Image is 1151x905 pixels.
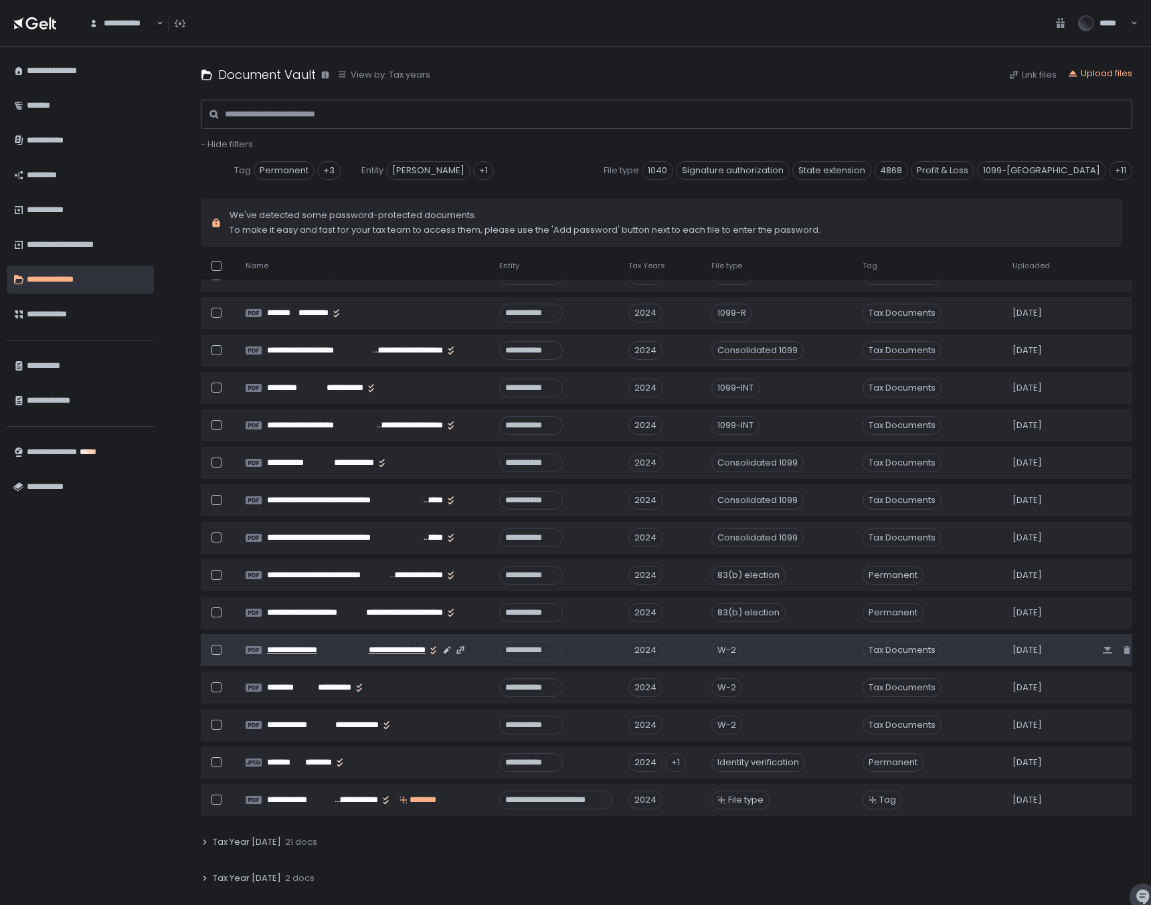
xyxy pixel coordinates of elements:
div: Consolidated 1099 [711,528,804,547]
span: [DATE] [1012,494,1042,506]
span: 1040 [642,161,673,180]
span: [DATE] [1012,307,1042,319]
span: State extension [792,161,871,180]
span: File type [604,165,639,177]
div: 2024 [628,341,662,360]
span: Entity [361,165,383,177]
span: We've detected some password-protected documents. [230,209,820,221]
span: [PERSON_NAME] [386,161,470,180]
div: Consolidated 1099 [711,454,804,472]
div: 2024 [628,641,662,660]
div: 2024 [628,304,662,322]
span: Tax Year [DATE] [213,872,281,884]
div: 2024 [628,716,662,734]
span: Profit & Loss [911,161,974,180]
div: Consolidated 1099 [711,341,804,360]
span: Permanent [863,753,923,772]
span: 21 docs [285,836,317,848]
span: Tag [879,794,896,806]
div: 2024 [628,379,662,397]
span: [DATE] [1012,794,1042,806]
div: 83(b) election [711,566,786,585]
span: Tax Documents [863,304,942,322]
span: [DATE] [1012,419,1042,431]
div: 2024 [628,753,662,772]
div: 2024 [628,791,662,809]
span: Tax Documents [863,491,942,510]
span: [DATE] [1012,532,1042,544]
span: File type [728,794,764,806]
span: Tax Documents [863,528,942,547]
span: Name [246,261,268,271]
div: +1 [665,753,686,772]
button: Link files [1008,69,1057,81]
div: Search for option [80,9,163,37]
div: 2024 [628,678,662,697]
div: 2024 [628,528,662,547]
span: Uploaded [1012,261,1050,271]
span: [DATE] [1012,607,1042,619]
span: - Hide filters [201,138,253,150]
span: [DATE] [1012,757,1042,769]
div: Identity verification [711,753,805,772]
span: Signature authorization [676,161,790,180]
span: 2 docs [285,872,315,884]
span: 4868 [874,161,908,180]
span: 1099-[GEOGRAPHIC_DATA] [977,161,1106,180]
span: Tag [863,261,877,271]
span: Permanent [863,603,923,622]
div: 2024 [628,454,662,472]
span: Tax Documents [863,379,942,397]
span: Tag [234,165,251,177]
div: 2024 [628,603,662,622]
div: W-2 [711,678,742,697]
div: 1099-INT [711,379,760,397]
div: 2024 [628,416,662,435]
span: [DATE] [1012,644,1042,656]
span: [DATE] [1012,344,1042,357]
span: Permanent [863,566,923,585]
div: 83(b) election [711,603,786,622]
span: Tax Year [DATE] [213,836,281,848]
button: View by: Tax years [337,69,430,81]
span: [DATE] [1012,682,1042,694]
span: [DATE] [1012,457,1042,469]
div: 1099-R [711,304,752,322]
span: File type [711,261,742,271]
span: [DATE] [1012,569,1042,581]
div: W-2 [711,716,742,734]
div: +1 [473,161,494,180]
span: Tax Years [628,261,665,271]
div: +3 [317,161,341,180]
span: [DATE] [1012,719,1042,731]
span: Tax Documents [863,716,942,734]
span: Permanent [254,161,315,180]
div: 1099-INT [711,416,760,435]
h1: Document Vault [218,66,316,84]
span: [DATE] [1012,382,1042,394]
div: +11 [1109,161,1132,180]
span: Tax Documents [863,454,942,472]
div: 2024 [628,566,662,585]
div: W-2 [711,641,742,660]
button: Upload files [1067,68,1132,80]
span: Tax Documents [863,678,942,697]
div: 2024 [628,491,662,510]
button: - Hide filters [201,138,253,150]
span: Tax Documents [863,341,942,360]
span: Entity [499,261,519,271]
span: Tax Documents [863,641,942,660]
span: To make it easy and fast for your tax team to access them, please use the 'Add password' button n... [230,224,820,236]
span: Tax Documents [863,416,942,435]
div: Consolidated 1099 [711,491,804,510]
